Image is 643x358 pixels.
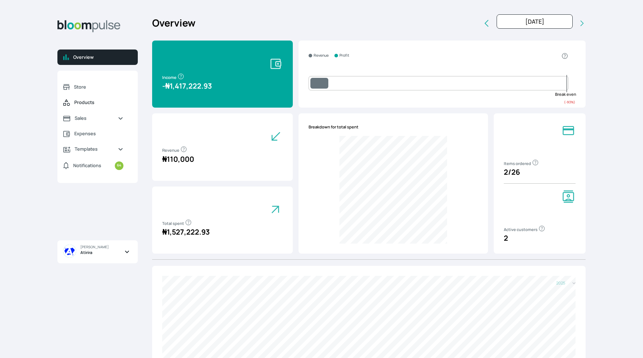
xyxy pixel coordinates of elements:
span: Revenue [162,147,187,153]
span: Notifications [73,162,101,169]
span: Sales [75,115,112,122]
small: Profit [339,53,349,58]
span: Total spent [162,221,192,226]
small: 64 [115,161,123,170]
span: Atirira [80,250,92,256]
a: Overview [57,50,138,65]
span: Income [162,75,184,80]
span: ₦ [162,154,167,164]
img: Bloom Logo [57,20,121,32]
span: [PERSON_NAME] [80,245,109,250]
span: Expenses [74,130,123,137]
p: 2 [504,233,576,244]
span: Active customers [504,227,545,232]
a: Templates [57,141,129,157]
small: Revenue [314,53,329,58]
aside: Sidebar [57,14,138,349]
p: 2 / 26 [504,167,576,178]
span: - 1,417,222.93 [162,81,212,91]
span: 110,000 [162,154,194,164]
span: 1,527,222.93 [162,227,210,237]
h2: Overview [152,16,196,30]
span: Products [74,99,123,106]
span: ₦ [162,227,167,237]
span: Items ordered [504,161,539,166]
a: Notifications64 [57,157,129,174]
span: Breakdown for total spent [309,124,358,130]
small: ( -93 %) [564,100,575,104]
a: Sales [57,110,129,126]
span: ₦ [165,81,170,91]
span: Templates [75,146,112,152]
span: Overview [73,54,132,61]
a: Products [57,95,129,110]
span: Store [74,84,123,90]
a: Store [57,79,129,95]
a: Expenses [57,126,129,141]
